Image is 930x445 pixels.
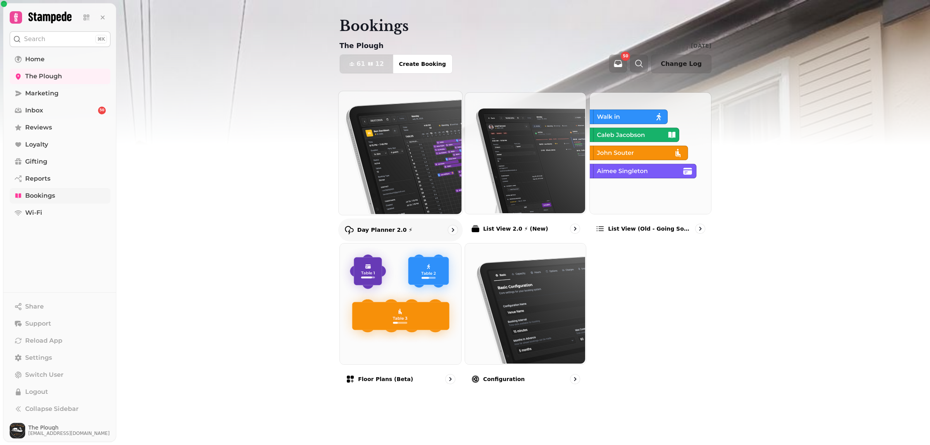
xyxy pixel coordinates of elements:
button: Switch User [10,367,110,383]
a: Wi-Fi [10,205,110,221]
a: Day Planner 2.0 ⚡Day Planner 2.0 ⚡ [338,91,463,241]
a: List View 2.0 ⚡ (New)List View 2.0 ⚡ (New) [465,92,587,240]
svg: go to [696,225,704,233]
svg: go to [571,225,579,233]
button: Support [10,316,110,331]
img: Day Planner 2.0 ⚡ [338,90,462,214]
button: Reload App [10,333,110,348]
span: Reports [25,174,50,183]
span: Wi-Fi [25,208,42,217]
p: Floor Plans (beta) [358,375,413,383]
span: Share [25,302,44,311]
a: Reviews [10,120,110,135]
span: The Plough [25,72,62,81]
img: Configuration [464,243,586,364]
span: 61 [356,61,365,67]
p: List view (Old - going soon) [608,225,692,233]
span: Reload App [25,336,62,345]
a: List view (Old - going soon)List view (Old - going soon) [589,92,711,240]
svg: go to [571,375,579,383]
span: 50 [100,108,105,113]
img: User avatar [10,423,25,438]
a: Marketing [10,86,110,101]
svg: go to [446,375,454,383]
span: Inbox [25,106,43,115]
span: The Plough [28,425,110,430]
button: Change Log [651,55,711,73]
img: Floor Plans (beta) [339,243,460,364]
span: Logout [25,387,48,397]
button: 6112 [340,55,393,73]
img: List view (Old - going soon) [589,92,710,213]
svg: go to [449,226,456,234]
a: The Plough [10,69,110,84]
a: Loyalty [10,137,110,152]
a: Reports [10,171,110,186]
button: User avatarThe Plough[EMAIL_ADDRESS][DOMAIN_NAME] [10,423,110,438]
div: ⌘K [95,35,107,43]
a: Floor Plans (beta)Floor Plans (beta) [339,243,462,391]
p: List View 2.0 ⚡ (New) [483,225,548,233]
span: Marketing [25,89,59,98]
span: Settings [25,353,52,362]
button: Create Booking [393,55,452,73]
span: Support [25,319,51,328]
span: 50 [623,54,628,58]
img: List View 2.0 ⚡ (New) [464,92,586,213]
span: [EMAIL_ADDRESS][DOMAIN_NAME] [28,430,110,436]
span: Switch User [25,370,64,379]
p: Search [24,34,45,44]
button: Search⌘K [10,31,110,47]
span: Gifting [25,157,47,166]
p: Day Planner 2.0 ⚡ [357,226,413,234]
a: ConfigurationConfiguration [465,243,587,391]
p: [DATE] [691,42,711,50]
button: Collapse Sidebar [10,401,110,417]
button: Share [10,299,110,314]
a: Gifting [10,154,110,169]
p: The Plough [339,40,384,51]
a: Inbox50 [10,103,110,118]
span: Home [25,55,45,64]
span: Bookings [25,191,55,200]
a: Home [10,52,110,67]
a: Bookings [10,188,110,204]
span: Loyalty [25,140,48,149]
p: Configuration [483,375,525,383]
span: Create Booking [399,61,446,67]
span: 12 [375,61,384,67]
span: Reviews [25,123,52,132]
a: Settings [10,350,110,366]
span: Collapse Sidebar [25,404,79,414]
span: Change Log [661,61,702,67]
button: Logout [10,384,110,400]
